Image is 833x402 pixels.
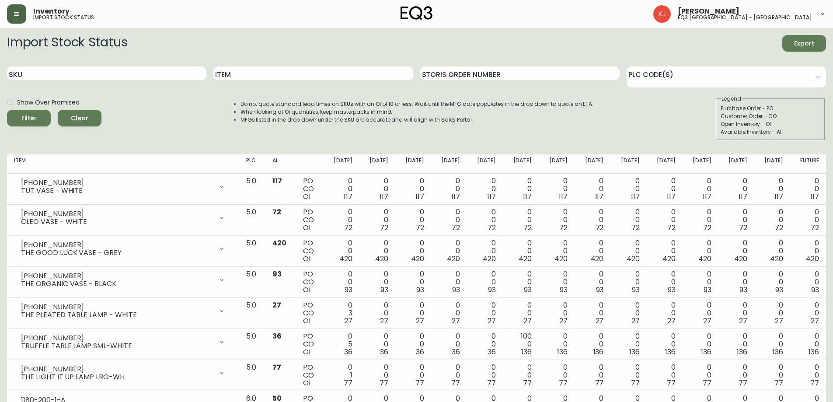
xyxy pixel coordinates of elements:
[629,347,640,357] span: 136
[774,378,783,388] span: 77
[559,223,568,233] span: 72
[416,347,424,357] span: 36
[797,177,819,201] div: 0 0
[510,301,532,325] div: 0 0
[811,223,819,233] span: 72
[239,267,265,298] td: 5.0
[554,254,568,264] span: 420
[474,332,496,356] div: 0 0
[344,223,352,233] span: 72
[790,154,826,174] th: Future
[240,108,594,116] li: When looking at OI quantities, keep masterpacks in mind.
[662,254,676,264] span: 420
[510,364,532,387] div: 0 0
[575,154,610,174] th: [DATE]
[14,270,232,290] div: [PHONE_NUMBER]THE ORGANIC VASE - BLACK
[703,316,711,326] span: 27
[546,177,568,201] div: 0 0
[773,347,783,357] span: 136
[559,192,568,202] span: 117
[523,223,532,233] span: 72
[704,285,711,295] span: 93
[21,334,213,342] div: [PHONE_NUMBER]
[272,176,282,186] span: 117
[21,303,213,311] div: [PHONE_NUMBER]
[239,205,265,236] td: 5.0
[303,332,316,356] div: PO CO
[582,364,603,387] div: 0 0
[523,316,532,326] span: 27
[761,239,783,263] div: 0 0
[21,280,213,288] div: THE ORGANIC VASE - BLACK
[438,208,460,232] div: 0 0
[582,177,603,201] div: 0 0
[797,239,819,263] div: 0 0
[593,347,604,357] span: 136
[546,208,568,232] div: 0 0
[375,254,388,264] span: 420
[811,316,819,326] span: 27
[303,364,316,387] div: PO CO
[810,192,819,202] span: 117
[380,378,388,388] span: 77
[739,378,747,388] span: 77
[303,270,316,294] div: PO CO
[303,301,316,325] div: PO CO
[546,332,568,356] div: 0 0
[617,270,639,294] div: 0 0
[416,316,424,326] span: 27
[451,378,460,388] span: 77
[487,192,496,202] span: 117
[678,15,812,20] h5: eq3 [GEOGRAPHIC_DATA] - [GEOGRAPHIC_DATA]
[240,100,594,108] li: Do not quote standard lead times on SKUs with an OI of 10 or less. Wait until the MFG date popula...
[653,332,675,356] div: 0 0
[14,364,232,383] div: [PHONE_NUMBER]THE LIGHT IT UP LAMP LRG-WH
[721,95,742,103] legend: Legend
[345,285,352,295] span: 93
[653,177,675,201] div: 0 0
[451,192,460,202] span: 117
[14,301,232,321] div: [PHONE_NUMBER]THE PLEATED TABLE LAMP - WHITE
[366,208,388,232] div: 0 0
[474,301,496,325] div: 0 0
[546,270,568,294] div: 0 0
[438,239,460,263] div: 0 0
[331,332,352,356] div: 0 5
[402,364,424,387] div: 0 0
[591,254,604,264] span: 420
[718,154,754,174] th: [DATE]
[519,254,532,264] span: 420
[782,35,826,52] button: Export
[631,316,640,326] span: 27
[678,8,739,15] span: [PERSON_NAME]
[683,154,718,174] th: [DATE]
[272,331,282,341] span: 36
[739,316,747,326] span: 27
[366,301,388,325] div: 0 0
[667,378,676,388] span: 77
[402,301,424,325] div: 0 0
[14,239,232,259] div: [PHONE_NUMBER]THE GOOD LUCK VASE - GREY
[487,378,496,388] span: 77
[510,177,532,201] div: 0 0
[21,249,213,257] div: THE GOOD LUCK VASE - GREY
[610,154,646,174] th: [DATE]
[523,192,532,202] span: 117
[474,270,496,294] div: 0 0
[510,332,532,356] div: 100 0
[366,364,388,387] div: 0 0
[415,192,424,202] span: 117
[415,378,424,388] span: 77
[303,347,310,357] span: OI
[402,208,424,232] div: 0 0
[617,364,639,387] div: 0 0
[797,332,819,356] div: 0 0
[272,238,286,248] span: 420
[725,332,747,356] div: 0 0
[521,347,532,357] span: 136
[721,105,820,112] div: Purchase Order - PO
[380,285,388,295] span: 93
[725,208,747,232] div: 0 0
[667,316,676,326] span: 27
[33,8,70,15] span: Inventory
